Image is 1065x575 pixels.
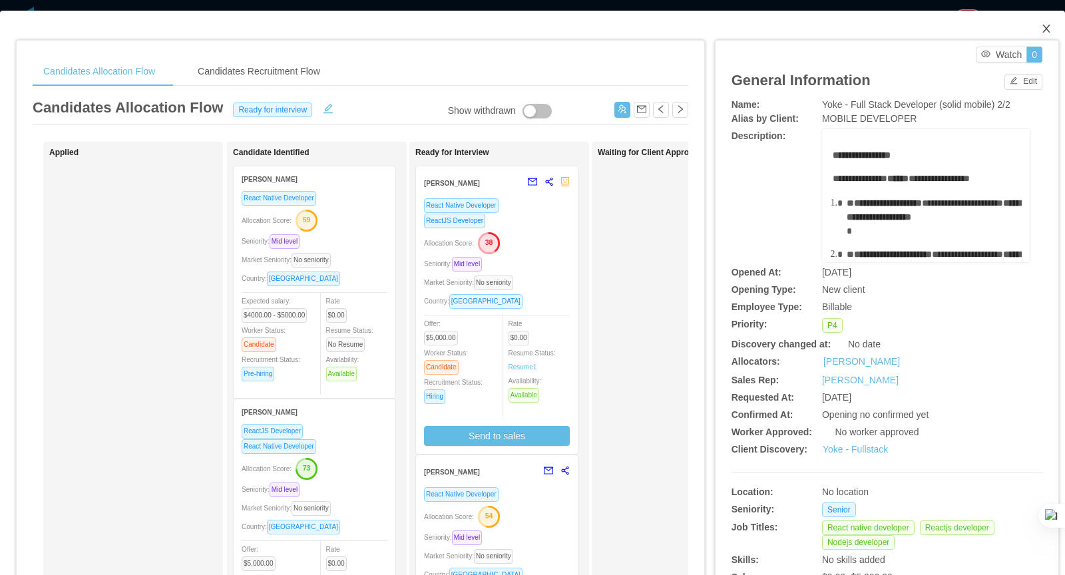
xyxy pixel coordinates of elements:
button: Close [1028,11,1065,48]
article: Candidates Allocation Flow [33,96,223,118]
span: Allocation Score: [424,513,474,520]
b: Seniority: [732,504,775,514]
span: Mid level [270,482,300,497]
span: Rate [509,320,534,341]
span: New client [822,284,865,295]
button: icon: left [653,102,669,118]
strong: [PERSON_NAME] [424,180,480,187]
span: [DATE] [822,267,851,278]
span: $0.00 [326,308,347,323]
span: Mid level [270,234,300,249]
span: No skills added [822,554,885,565]
text: 38 [485,238,493,246]
span: Recruitment Status: [242,356,300,377]
span: Senior [822,502,856,517]
span: React Native Developer [242,191,316,206]
span: Rate [326,297,352,319]
span: Seniority: [424,534,487,541]
a: Resume1 [509,362,537,372]
span: Worker Status: [242,327,286,348]
b: Opened At: [732,267,781,278]
span: Offer: [424,320,463,341]
b: Allocators: [732,356,780,367]
button: icon: mail [634,102,650,118]
span: Allocation Score: [242,217,292,224]
button: icon: edit [318,100,339,114]
span: [GEOGRAPHIC_DATA] [449,294,523,309]
span: $0.00 [326,556,347,571]
span: Available [509,388,539,403]
i: icon: close [1041,23,1052,34]
h1: Ready for Interview [415,148,602,158]
b: Skills: [732,554,759,565]
span: No worker approved [835,427,919,437]
strong: [PERSON_NAME] [424,469,480,476]
div: Candidates Allocation Flow [33,57,166,87]
button: mail [536,461,554,482]
span: Country: [242,275,345,282]
div: No location [822,485,978,499]
span: ReactJS Developer [242,424,303,439]
b: Client Discovery: [732,444,807,455]
b: Opening Type: [732,284,796,295]
span: Seniority: [242,486,305,493]
button: 0 [1026,47,1042,63]
span: No seniority [292,501,331,516]
a: [PERSON_NAME] [822,375,899,385]
span: ReactJS Developer [424,214,485,228]
span: Market Seniority: [424,279,519,286]
b: Name: [732,99,760,110]
span: [GEOGRAPHIC_DATA] [267,272,340,286]
span: $5,000.00 [424,331,458,345]
button: icon: usergroup-add [614,102,630,118]
span: Resume Status: [509,349,556,371]
span: P4 [822,318,843,333]
span: No seniority [474,276,513,290]
span: Reactjs developer [920,520,994,535]
b: Job Titles: [732,522,778,532]
span: $5,000.00 [242,556,276,571]
span: $4000.00 - $5000.00 [242,308,307,323]
span: React Native Developer [242,439,316,454]
text: 73 [303,464,311,472]
span: Mid level [452,530,482,545]
span: Yoke - Full Stack Developer (solid mobile) 2/2 [822,99,1010,110]
span: Market Seniority: [242,504,336,512]
b: Priority: [732,319,767,329]
span: Market Seniority: [424,552,519,560]
span: Market Seniority: [242,256,336,264]
span: Expected salary: [242,297,312,319]
button: 73 [292,457,318,479]
span: Country: [242,523,345,530]
b: Discovery changed at: [732,339,831,349]
div: rdw-editor [833,148,1020,282]
a: [PERSON_NAME] [823,355,900,369]
span: React Native Developer [424,487,499,502]
strong: [PERSON_NAME] [242,409,298,416]
span: No Resume [326,337,365,352]
span: React Native Developer [424,198,499,213]
span: No seniority [474,549,513,564]
span: share-alt [544,177,554,186]
text: 54 [485,512,493,520]
text: 59 [303,216,311,224]
button: icon: eyeWatch [976,47,1027,63]
button: icon: editEdit [1004,74,1042,90]
span: Resume Status: [326,327,373,348]
article: General Information [732,69,871,91]
a: Yoke - Fullstack [823,444,888,455]
span: Candidate [242,337,276,352]
div: Candidates Recruitment Flow [187,57,331,87]
span: Seniority: [424,260,487,268]
b: Worker Approved: [732,427,812,437]
b: Sales Rep: [732,375,779,385]
span: Recruitment Status: [424,379,483,400]
b: Alias by Client: [732,113,799,124]
b: Employee Type: [732,301,802,312]
span: Worker Status: [424,349,468,371]
span: $0.00 [509,331,529,345]
span: Allocation Score: [424,240,474,247]
b: Location: [732,486,773,497]
span: share-alt [560,466,570,475]
span: Billable [822,301,852,312]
